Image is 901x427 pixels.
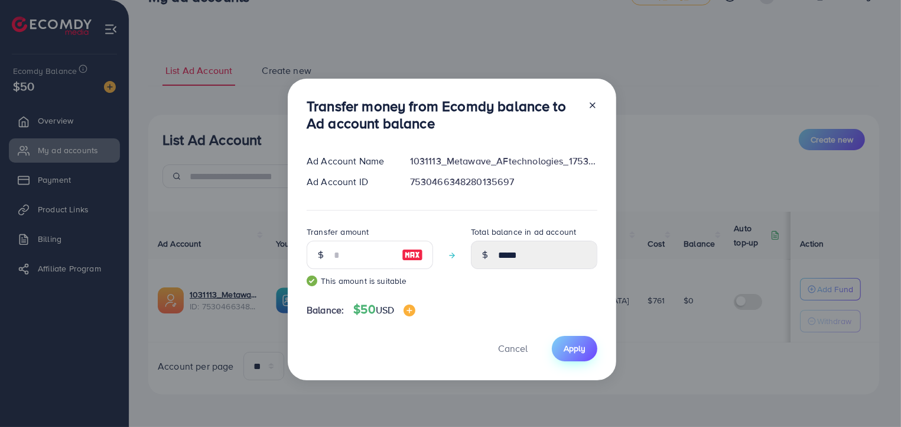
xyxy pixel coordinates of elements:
[471,226,576,238] label: Total balance in ad account
[564,342,586,354] span: Apply
[307,276,317,286] img: guide
[401,175,607,189] div: 7530466348280135697
[307,226,369,238] label: Transfer amount
[297,154,401,168] div: Ad Account Name
[483,336,542,361] button: Cancel
[307,275,433,287] small: This amount is suitable
[401,154,607,168] div: 1031113_Metawave_AFtechnologies_1753323342931
[307,303,344,317] span: Balance:
[297,175,401,189] div: Ad Account ID
[353,302,415,317] h4: $50
[552,336,597,361] button: Apply
[404,305,415,316] img: image
[402,248,423,262] img: image
[498,342,528,355] span: Cancel
[851,374,892,418] iframe: Chat
[376,303,394,316] span: USD
[307,98,578,132] h3: Transfer money from Ecomdy balance to Ad account balance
